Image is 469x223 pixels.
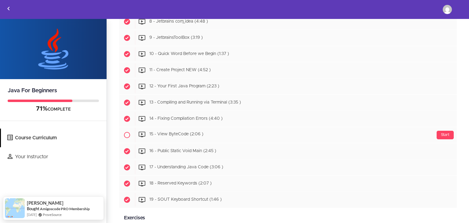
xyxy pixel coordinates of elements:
span: Bought [27,206,39,211]
span: Completed item [119,143,135,159]
span: 19 - SOUT Keyboard Shortcut (1:46 ) [149,198,222,202]
a: Your Instructor [1,148,107,166]
a: Completed item 14 - Fixing Compilation Errors (4:40 ) [119,111,457,127]
a: Start 15 - View ByteCode (2:06 ) [119,127,457,143]
span: 18 - Reserved Keywords (2:07 ) [149,181,212,186]
span: Completed item [119,95,135,111]
span: Completed item [119,159,135,175]
a: Completed item 18 - Reserved Keywords (2:07 ) [119,176,457,192]
a: Back to courses [0,0,17,19]
a: Completed item 16 - Public Static Void Main (2:45 ) [119,143,457,159]
span: 11 - Create Project NEW (4:52 ) [149,68,211,72]
a: Completed item 11 - Create Project NEW (4:52 ) [119,62,457,78]
a: Completed item 8 - Jetbrains com_idea (4:48 ) [119,14,457,30]
a: Completed item 13 - Compiling and Running via Terminal (3:35 ) [119,95,457,111]
a: Completed item 17 - Understanding Java Code (3:06 ) [119,159,457,175]
img: ivanpredic05@gmail.com [443,5,452,14]
a: Completed item 9 - JetbrainsToolBox (3:19 ) [119,30,457,46]
span: 12 - Your First Java Program (2:23 ) [149,84,219,89]
span: Completed item [119,111,135,127]
span: 13 - Compiling and Running via Terminal (3:35 ) [149,101,241,105]
span: Completed item [119,79,135,94]
span: 14 - Fixing Compilation Errors (4:40 ) [149,117,223,121]
div: Start [437,131,454,139]
svg: Back to courses [5,5,12,12]
span: Completed item [119,30,135,46]
span: 9 - JetbrainsToolBox (3:19 ) [149,36,203,40]
span: Completed item [119,14,135,30]
a: Course Curriculum [1,129,107,147]
span: 17 - Understanding Java Code (3:06 ) [149,165,223,170]
span: [DATE] [27,212,37,217]
span: [PERSON_NAME] [27,200,64,206]
span: 15 - View ByteCode (2:06 ) [149,132,203,137]
span: 8 - Jetbrains com_idea (4:48 ) [149,20,208,24]
a: Completed item 10 - Quick Word Before we Begin (1:37 ) [119,46,457,62]
span: Completed item [119,46,135,62]
a: Amigoscode PRO Membership [40,207,90,211]
span: 10 - Quick Word Before we Begin (1:37 ) [149,52,229,56]
div: COMPLETE [8,105,99,113]
span: Completed item [119,62,135,78]
a: Completed item 12 - Your First Java Program (2:23 ) [119,79,457,94]
img: provesource social proof notification image [5,198,25,218]
span: 16 - Public Static Void Main (2:45 ) [149,149,216,153]
a: ProveSource [43,212,62,217]
span: Completed item [119,176,135,192]
span: Completed item [119,192,135,208]
span: 71% [36,106,48,112]
a: Completed item 19 - SOUT Keyboard Shortcut (1:46 ) [119,192,457,208]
